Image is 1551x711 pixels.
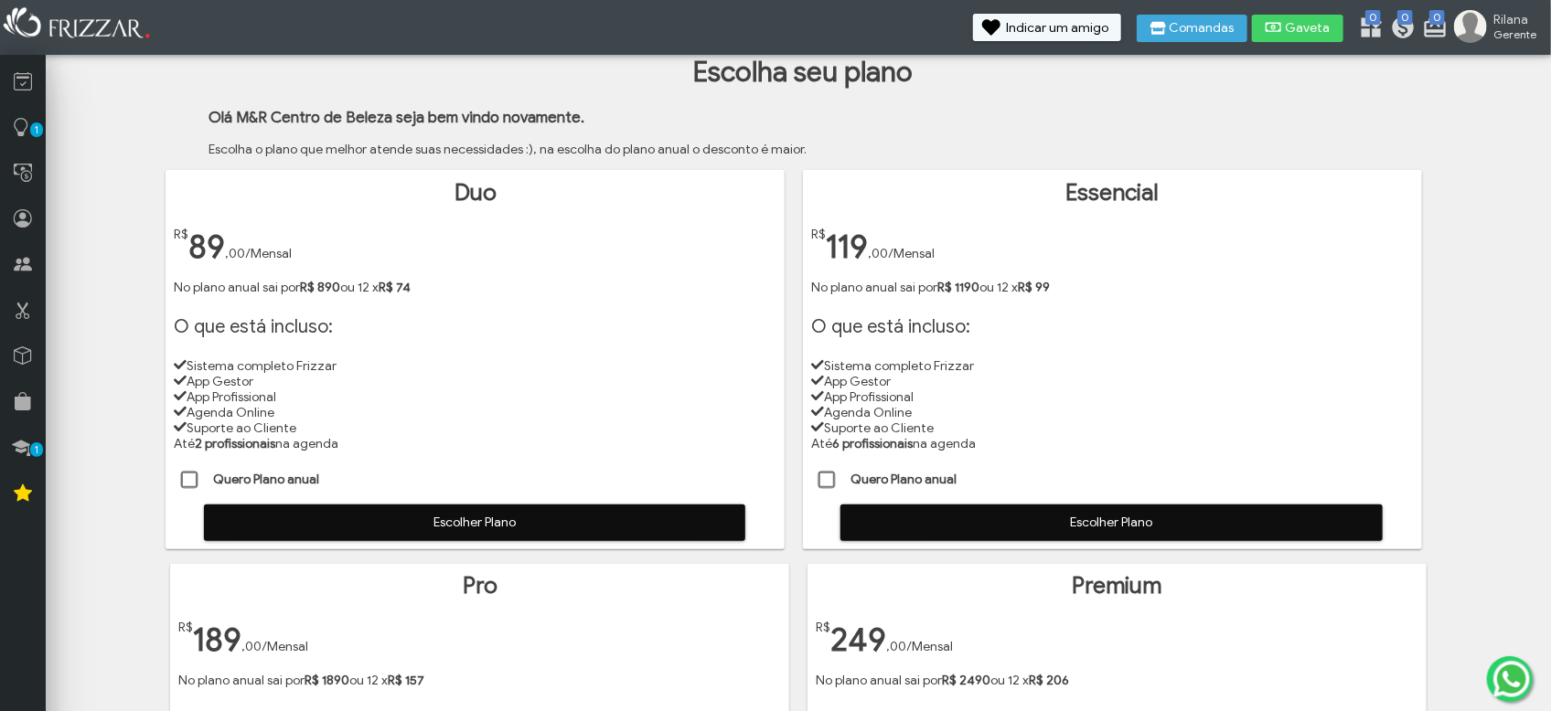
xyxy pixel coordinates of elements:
[305,673,349,688] strong: R$ 1890
[811,280,1413,295] p: No plano anual sai por ou 12 x
[379,280,411,295] strong: R$ 74
[1018,280,1050,295] strong: R$ 99
[811,420,1413,436] li: Suporte ao Cliente
[853,509,1370,536] span: Escolher Plano
[937,280,979,295] strong: R$ 1190
[174,227,188,242] span: R$
[811,315,1413,338] h1: O que está incluso:
[811,358,1413,374] li: Sistema completo Frizzar
[178,620,193,635] span: R$
[886,639,906,654] span: ,00
[832,436,913,451] strong: 6 profissionais
[811,436,1413,451] li: Até na agenda
[1006,22,1108,35] span: Indicar um amigo
[816,673,1417,688] p: No plano anual sai por ou 12 x
[30,442,43,457] span: 1
[241,639,262,654] span: ,00
[174,405,775,420] li: Agenda Online
[174,420,775,436] li: Suporte ao Cliente
[174,374,775,389] li: App Gestor
[209,108,1546,127] h3: Olá M&R Centro de Beleza seja bem vindo novamente.
[1397,10,1413,25] span: 0
[1137,15,1247,42] button: Comandas
[388,673,424,688] strong: R$ 157
[193,620,241,660] span: 189
[225,246,245,261] span: ,00
[1365,10,1381,25] span: 0
[300,280,340,295] strong: R$ 890
[178,673,780,688] p: No plano anual sai por ou 12 x
[973,14,1121,41] button: Indicar um amigo
[850,472,957,487] strong: Quero Plano anual
[1029,673,1069,688] strong: R$ 206
[811,389,1413,405] li: App Profissional
[262,639,308,654] span: /Mensal
[1358,15,1376,44] a: 0
[816,572,1417,600] h1: Premium
[245,246,292,261] span: /Mensal
[1493,27,1536,41] span: Gerente
[195,436,275,451] strong: 2 profissionais
[204,504,746,541] button: Escolher Plano
[209,142,1546,157] p: Escolha o plano que melhor atende suas necessidades :), na escolha do plano anual o desconto é ma...
[1454,10,1542,47] a: Rilana Gerente
[811,227,826,242] span: R$
[906,639,953,654] span: /Mensal
[816,620,830,635] span: R$
[811,405,1413,420] li: Agenda Online
[217,509,733,536] span: Escolher Plano
[213,472,319,487] strong: Quero Plano anual
[60,55,1546,90] h1: Escolha seu plano
[1429,10,1445,25] span: 0
[1490,657,1534,701] img: whatsapp.png
[174,315,775,338] h1: O que está incluso:
[811,374,1413,389] li: App Gestor
[174,436,775,451] li: Até na agenda
[178,572,780,600] h1: Pro
[868,246,888,261] span: ,00
[840,504,1383,541] button: Escolher Plano
[811,179,1413,207] h1: Essencial
[1390,15,1408,44] a: 0
[942,673,990,688] strong: R$ 2490
[1285,22,1331,35] span: Gaveta
[174,358,775,374] li: Sistema completo Frizzar
[1252,15,1343,42] button: Gaveta
[174,179,775,207] h1: Duo
[830,620,886,660] span: 249
[174,389,775,405] li: App Profissional
[888,246,935,261] span: /Mensal
[174,280,775,295] p: No plano anual sai por ou 12 x
[1422,15,1440,44] a: 0
[1493,12,1536,27] span: Rilana
[1170,22,1235,35] span: Comandas
[30,122,43,137] span: 1
[826,227,868,267] span: 119
[188,227,225,267] span: 89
